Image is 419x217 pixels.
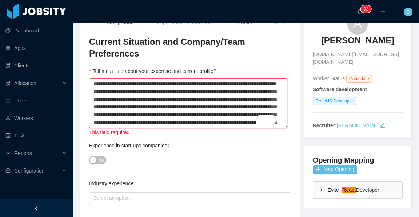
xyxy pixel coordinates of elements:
i: icon: line-chart [5,151,11,156]
i: icon: edit [380,123,385,128]
i: icon: right [319,188,323,192]
div: Select an option [93,194,283,202]
i: icon: user [352,19,363,29]
a: icon: robotUsers [5,93,67,108]
span: Allocation [14,80,36,86]
a: [PERSON_NAME] [337,123,379,128]
i: icon: left [93,20,97,24]
span: Candidate [346,75,372,83]
em: React [342,187,356,193]
p: 3 [363,5,366,13]
sup: 33 [360,5,371,13]
div: icon: rightEvite -ReactDeveloper [313,182,402,198]
strong: Software development [313,86,367,92]
span: Reports [14,150,32,156]
h3: Current Situation and Company/Team Preferences [89,36,291,60]
span: Configuration [14,168,44,174]
h4: Opening Mapping [313,155,374,165]
button: icon: plusMap Opening [313,165,357,174]
h3: [PERSON_NAME] [321,35,394,46]
div: This field required [89,129,291,137]
p: 3 [366,5,368,13]
label: Industry experience [89,181,139,186]
button: Experience in start-ups companies [89,156,106,164]
textarea: To enrich screen reader interactions, please activate Accessibility in Grammarly extension settings [89,78,287,128]
a: icon: pie-chartDashboard [5,23,67,38]
strong: Recruiter: [313,123,337,128]
i: icon: plus [380,9,386,14]
i: icon: solution [5,81,11,86]
span: S [406,8,410,16]
span: No [98,156,104,164]
a: icon: auditClients [5,58,67,73]
a: [PERSON_NAME] [321,35,394,51]
i: icon: bell [357,9,362,14]
label: Experience in start-ups companies [89,143,172,148]
span: Worker Status: [313,75,346,81]
a: icon: profileTasks [5,128,67,143]
input: Industry experience [91,194,95,202]
i: icon: right [283,20,286,24]
span: ReactJS Developer [313,97,356,105]
span: [DOMAIN_NAME][EMAIL_ADDRESS][DOMAIN_NAME] [313,51,403,66]
i: icon: setting [5,168,11,173]
a: icon: appstoreApps [5,41,67,55]
a: icon: userWorkers [5,111,67,125]
label: Tell me a little about your expertise and current profile? [89,68,221,74]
